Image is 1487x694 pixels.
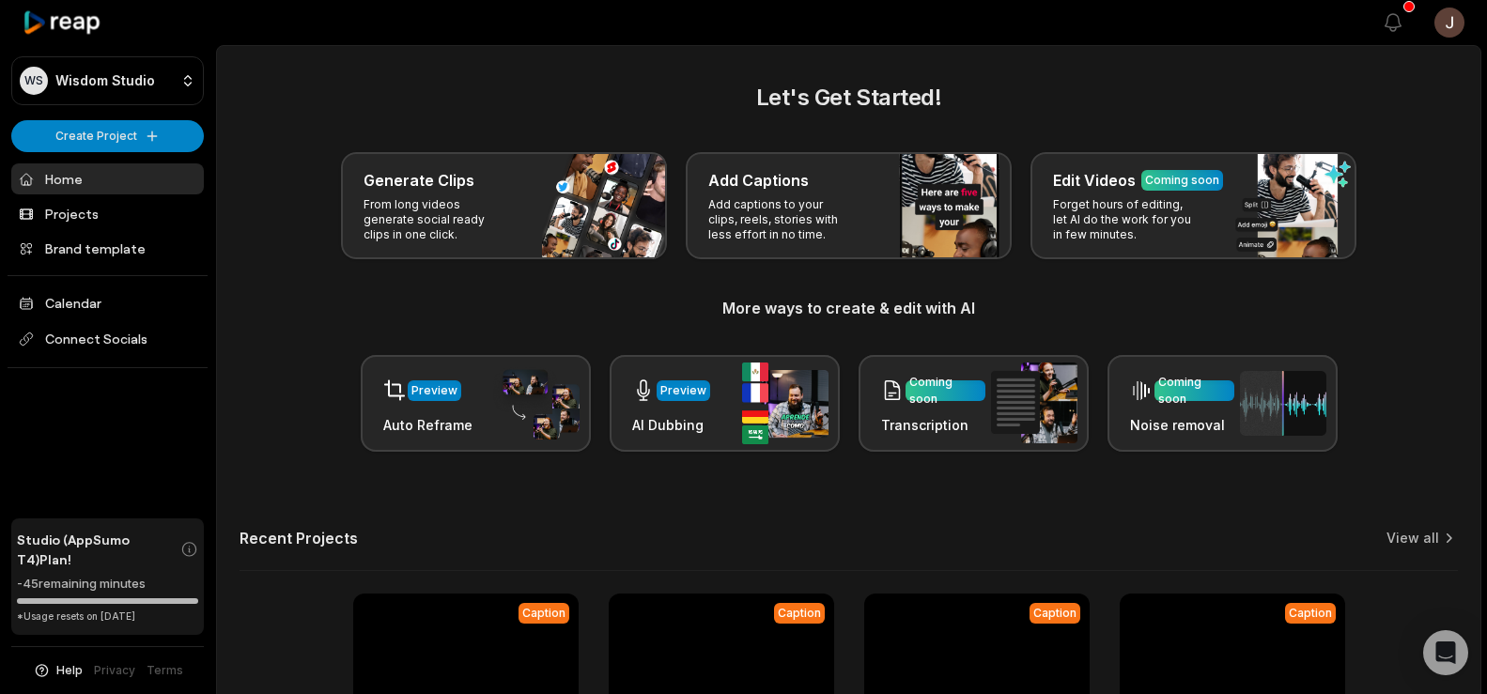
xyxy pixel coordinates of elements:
[411,382,457,399] div: Preview
[1130,415,1234,435] h3: Noise removal
[11,120,204,152] button: Create Project
[660,382,706,399] div: Preview
[11,198,204,229] a: Projects
[33,662,83,679] button: Help
[55,72,155,89] p: Wisdom Studio
[17,575,198,594] div: -45 remaining minutes
[383,415,472,435] h3: Auto Reframe
[1053,169,1136,192] h3: Edit Videos
[364,197,509,242] p: From long videos generate social ready clips in one click.
[742,362,829,444] img: ai_dubbing.png
[240,529,358,547] h2: Recent Projects
[1053,197,1199,242] p: Forget hours of editing, let AI do the work for you in few minutes.
[1240,371,1326,436] img: noise_removal.png
[20,67,48,95] div: WS
[708,197,854,242] p: Add captions to your clips, reels, stories with less effort in no time.
[240,81,1458,115] h2: Let's Get Started!
[364,169,474,192] h3: Generate Clips
[147,662,183,679] a: Terms
[1423,630,1468,675] div: Open Intercom Messenger
[240,297,1458,319] h3: More ways to create & edit with AI
[1145,172,1219,189] div: Coming soon
[1386,529,1439,547] a: View all
[632,415,710,435] h3: AI Dubbing
[11,163,204,194] a: Home
[94,662,135,679] a: Privacy
[17,530,180,569] span: Studio (AppSumo T4) Plan!
[11,233,204,264] a: Brand template
[11,322,204,356] span: Connect Socials
[991,362,1077,443] img: transcription.png
[708,169,809,192] h3: Add Captions
[17,609,198,624] div: *Usage resets on [DATE]
[56,662,83,679] span: Help
[11,287,204,318] a: Calendar
[909,374,982,408] div: Coming soon
[493,367,580,440] img: auto_reframe.png
[1158,374,1231,408] div: Coming soon
[881,415,985,435] h3: Transcription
